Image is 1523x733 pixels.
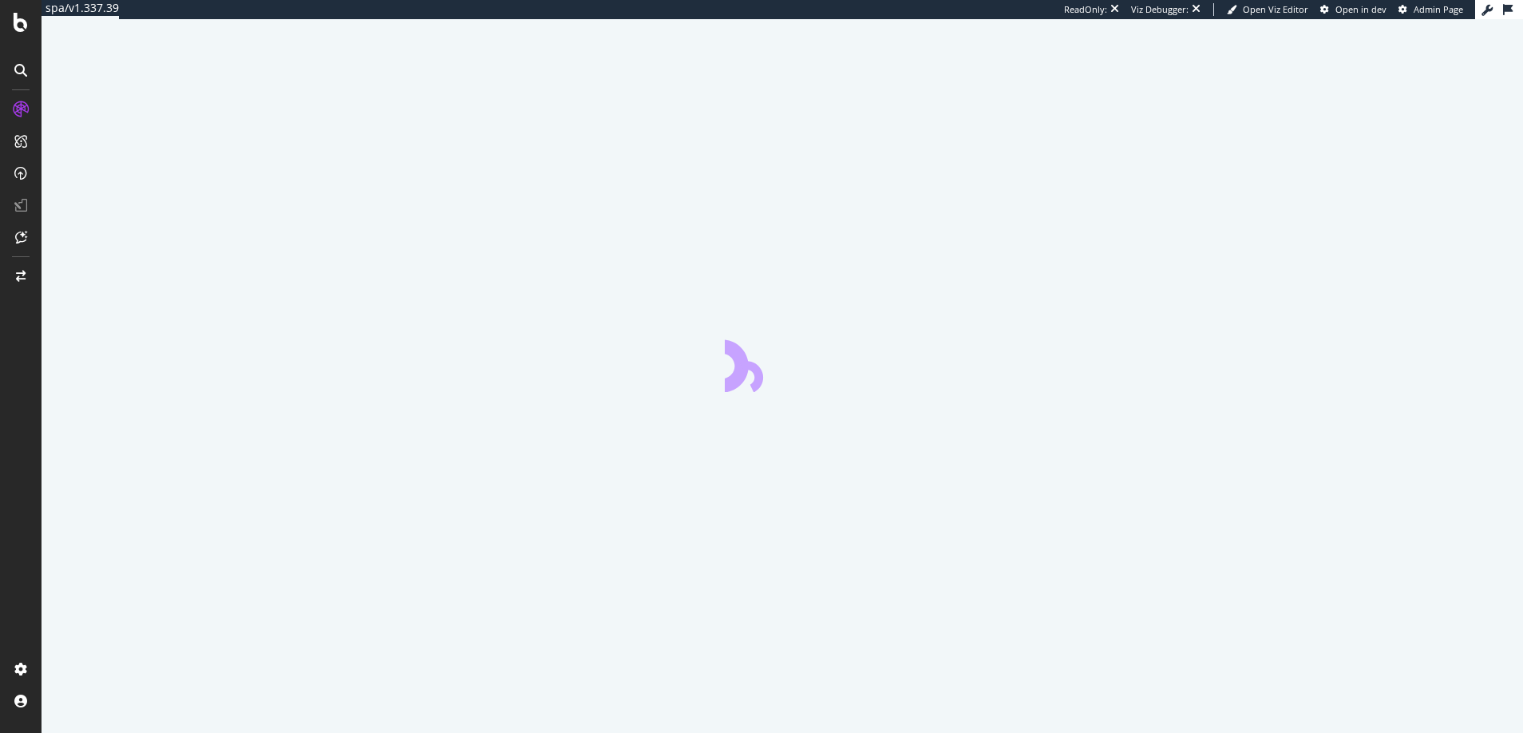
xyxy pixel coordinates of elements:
[1131,3,1189,16] div: Viz Debugger:
[1335,3,1387,15] span: Open in dev
[1398,3,1463,16] a: Admin Page
[1414,3,1463,15] span: Admin Page
[1064,3,1107,16] div: ReadOnly:
[1320,3,1387,16] a: Open in dev
[1243,3,1308,15] span: Open Viz Editor
[725,335,840,392] div: animation
[1227,3,1308,16] a: Open Viz Editor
